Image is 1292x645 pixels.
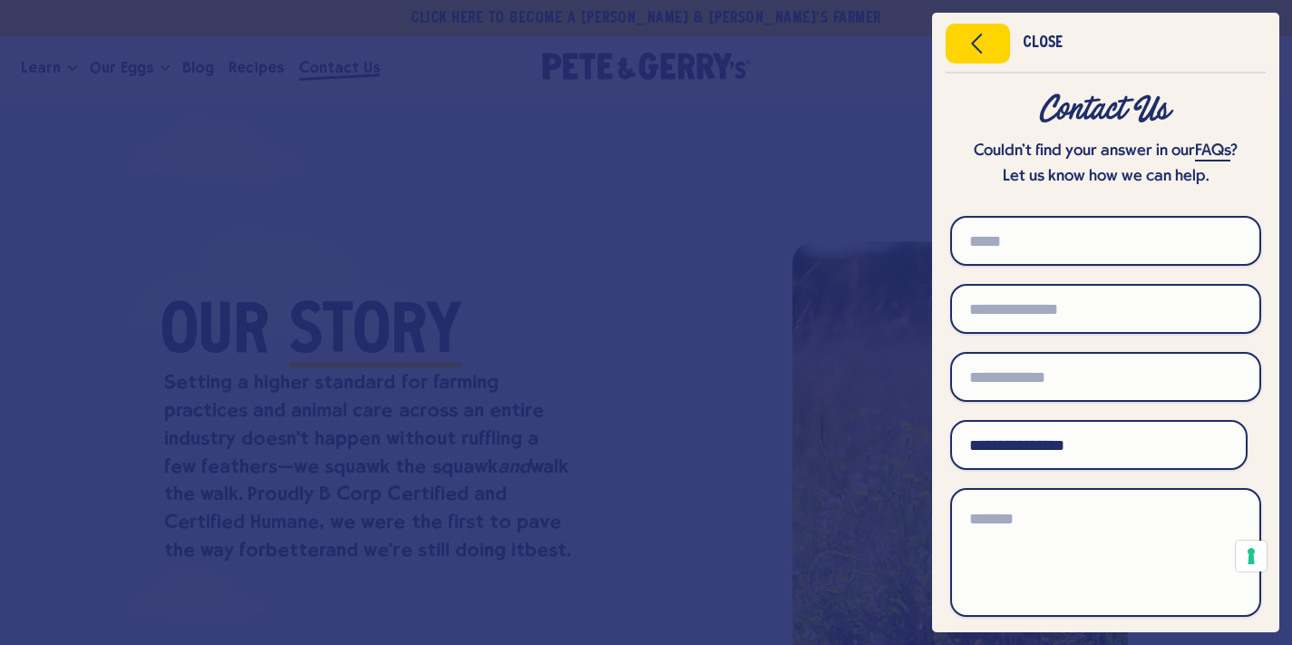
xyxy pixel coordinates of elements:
p: Let us know how we can help. [950,164,1261,190]
p: Couldn’t find your answer in our ? [950,139,1261,164]
button: Close menu [946,24,1010,64]
button: Your consent preferences for tracking technologies [1236,541,1267,572]
div: Contact Us [950,93,1261,126]
a: FAQs [1195,142,1230,161]
div: Close [1023,37,1063,50]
